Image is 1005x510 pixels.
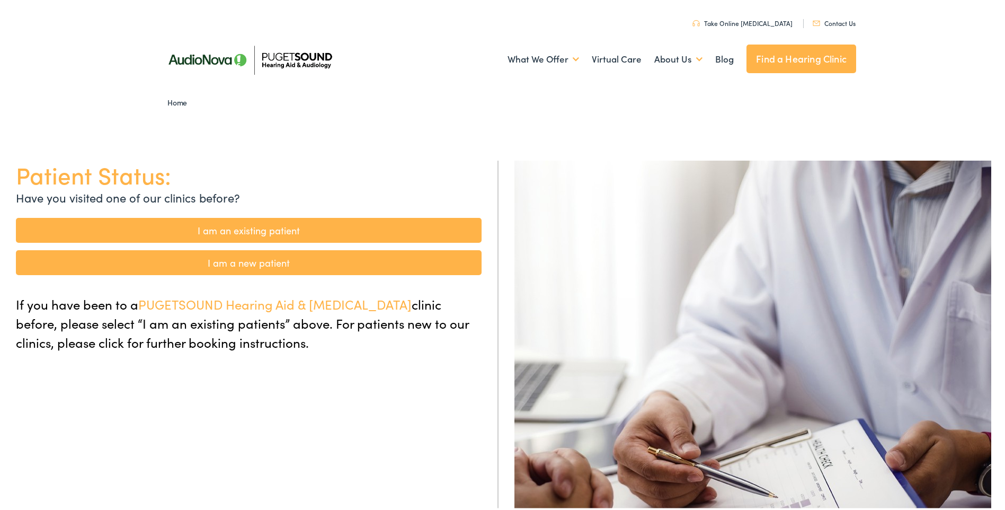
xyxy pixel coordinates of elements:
[813,19,820,24] img: utility icon
[692,18,700,24] img: utility icon
[715,38,734,77] a: Blog
[167,95,192,105] a: Home
[16,293,482,350] p: If you have been to a clinic before, please select “I am an existing patients” above. For patient...
[16,187,482,204] p: Have you visited one of our clinics before?
[508,38,579,77] a: What We Offer
[16,216,482,241] a: I am an existing patient
[813,16,856,25] a: Contact Us
[16,159,482,187] h1: Patient Status:
[16,248,482,273] a: I am a new patient
[692,16,793,25] a: Take Online [MEDICAL_DATA]
[592,38,642,77] a: Virtual Care
[138,293,412,311] span: PUGETSOUND Hearing Aid & [MEDICAL_DATA]
[654,38,702,77] a: About Us
[746,42,856,71] a: Find a Hearing Clinic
